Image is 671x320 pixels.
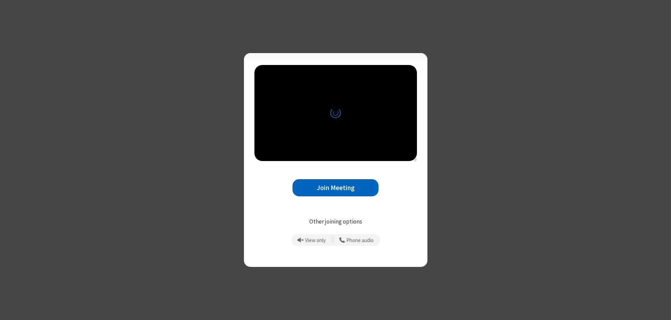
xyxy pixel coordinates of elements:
[305,238,326,243] span: View only
[295,234,329,246] button: Prevent echo when there is already an active mic and speaker in the room.
[332,235,333,245] span: |
[337,234,376,246] button: Use your phone for mic and speaker while you view the meeting on this device.
[346,238,374,243] span: Phone audio
[254,217,417,226] p: Other joining options
[293,179,378,196] button: Join Meeting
